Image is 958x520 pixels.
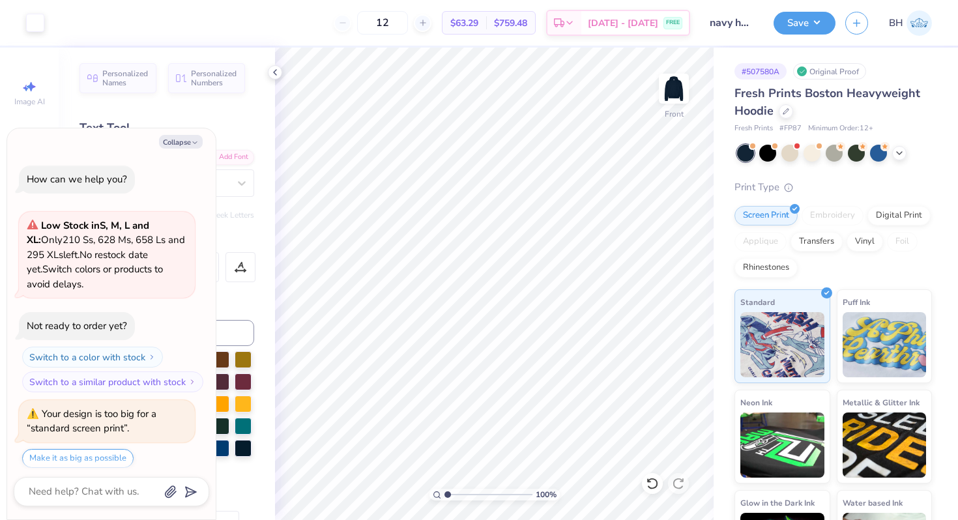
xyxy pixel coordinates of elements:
button: Save [774,12,835,35]
div: Applique [734,232,787,252]
img: Standard [740,312,824,377]
span: Water based Ink [843,496,903,510]
div: Original Proof [793,63,866,79]
span: $759.48 [494,16,527,30]
img: Neon Ink [740,412,824,478]
span: $63.29 [450,16,478,30]
img: Switch to a similar product with stock [188,378,196,386]
span: Glow in the Dark Ink [740,496,815,510]
button: Make it as big as possible [22,449,134,468]
div: Screen Print [734,206,798,225]
input: – – [357,11,408,35]
div: Embroidery [802,206,864,225]
div: Transfers [791,232,843,252]
span: Standard [740,295,775,309]
span: Neon Ink [740,396,772,409]
span: Personalized Names [102,69,149,87]
strong: Low Stock in S, M, L and XL : [27,219,149,247]
span: Minimum Order: 12 + [808,123,873,134]
div: Foil [887,232,918,252]
button: Switch to a similar product with stock [22,371,203,392]
span: Image AI [14,96,45,107]
span: Puff Ink [843,295,870,309]
span: [DATE] - [DATE] [588,16,658,30]
button: Switch to a color with stock [22,347,163,368]
img: Metallic & Glitter Ink [843,412,927,478]
div: Digital Print [867,206,931,225]
div: Your design is too big for a “standard screen print”. [27,407,156,435]
span: No restock date yet. [27,248,148,276]
span: FREE [666,18,680,27]
div: Print Type [734,180,932,195]
span: Fresh Prints [734,123,773,134]
div: Rhinestones [734,258,798,278]
span: BH [889,16,903,31]
div: How can we help you? [27,173,127,186]
a: BH [889,10,932,36]
img: Switch to a color with stock [148,353,156,361]
img: Front [661,76,687,102]
span: Metallic & Glitter Ink [843,396,920,409]
span: Only 210 Ss, 628 Ms, 658 Ls and 295 XLs left. Switch colors or products to avoid delays. [27,219,185,291]
span: # FP87 [779,123,802,134]
div: # 507580A [734,63,787,79]
div: Add Font [203,150,254,165]
div: Front [665,108,684,120]
div: Text Tool [80,119,254,137]
img: Puff Ink [843,312,927,377]
span: Fresh Prints Boston Heavyweight Hoodie [734,85,920,119]
div: Vinyl [847,232,883,252]
img: Bella Henkels [907,10,932,36]
span: 100 % [536,489,557,500]
span: Personalized Numbers [191,69,237,87]
input: Untitled Design [700,10,764,36]
button: Collapse [159,135,203,149]
div: Not ready to order yet? [27,319,127,332]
